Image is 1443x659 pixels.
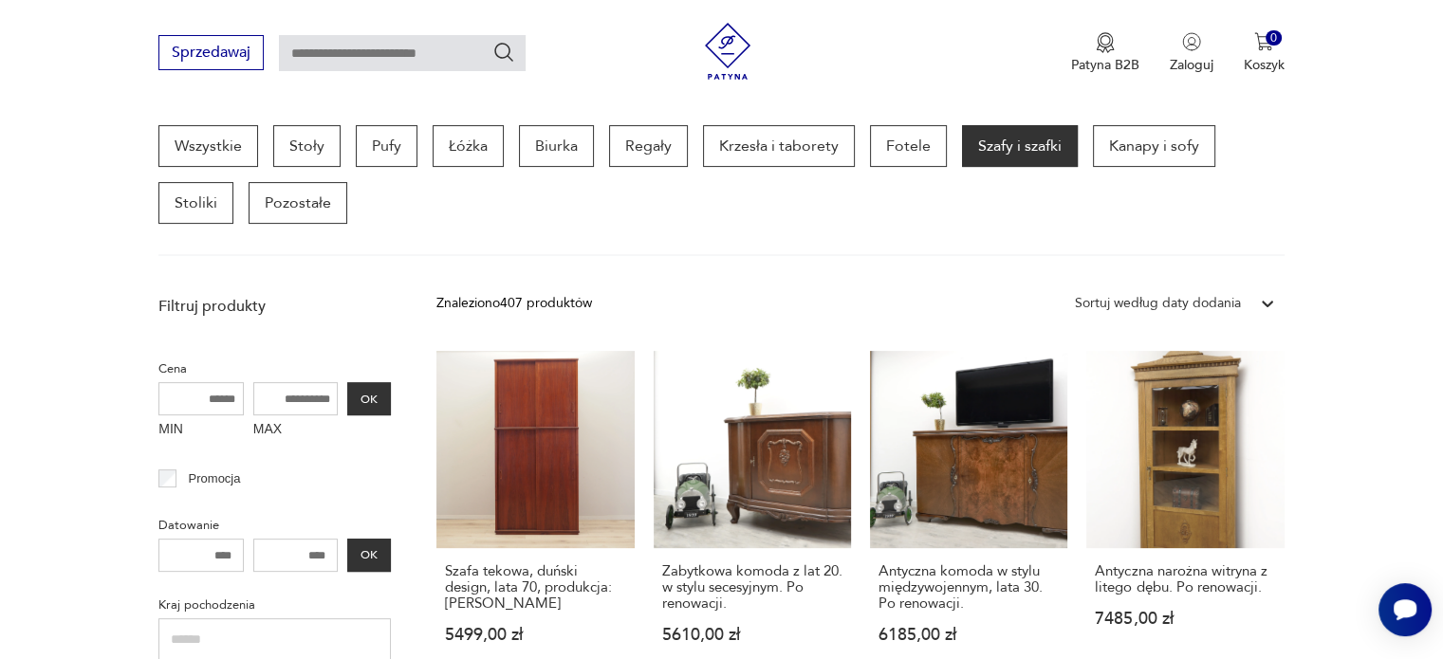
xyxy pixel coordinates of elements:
button: Zaloguj [1170,32,1213,74]
button: OK [347,539,391,572]
p: Patyna B2B [1071,56,1139,74]
p: Filtruj produkty [158,296,391,317]
img: Ikona koszyka [1254,32,1273,51]
p: 5499,00 zł [445,627,625,643]
h3: Antyczna narożna witryna z litego dębu. Po renowacji. [1095,563,1275,595]
a: Pozostałe [249,182,347,224]
label: MIN [158,415,244,446]
a: Pufy [356,125,417,167]
a: Fotele [870,125,947,167]
label: MAX [253,415,339,446]
a: Szafy i szafki [962,125,1078,167]
a: Ikona medaluPatyna B2B [1071,32,1139,74]
p: Cena [158,358,391,379]
button: Szukaj [492,41,515,64]
a: Regały [609,125,688,167]
p: Koszyk [1244,56,1285,74]
a: Kanapy i sofy [1093,125,1215,167]
button: 0Koszyk [1244,32,1285,74]
img: Patyna - sklep z meblami i dekoracjami vintage [699,23,756,80]
a: Krzesła i taborety [703,125,855,167]
a: Stoliki [158,182,233,224]
div: Sortuj według daty dodania [1075,293,1241,314]
a: Stoły [273,125,341,167]
p: 6185,00 zł [879,627,1059,643]
button: Sprzedawaj [158,35,264,70]
button: Patyna B2B [1071,32,1139,74]
p: Kraj pochodzenia [158,595,391,615]
img: Ikona medalu [1096,32,1115,53]
p: Promocja [189,468,241,489]
p: 7485,00 zł [1095,611,1275,627]
a: Łóżka [433,125,504,167]
div: 0 [1266,30,1282,46]
h3: Szafa tekowa, duński design, lata 70, produkcja: [PERSON_NAME] [445,563,625,612]
h3: Antyczna komoda w stylu międzywojennym, lata 30. Po renowacji. [879,563,1059,612]
p: Datowanie [158,515,391,536]
button: OK [347,382,391,415]
a: Biurka [519,125,594,167]
iframe: Smartsupp widget button [1378,583,1432,636]
p: Zaloguj [1170,56,1213,74]
div: Znaleziono 407 produktów [436,293,592,314]
h3: Zabytkowa komoda z lat 20. w stylu secesyjnym. Po renowacji. [662,563,842,612]
a: Sprzedawaj [158,47,264,61]
p: 5610,00 zł [662,627,842,643]
img: Ikonka użytkownika [1182,32,1201,51]
a: Wszystkie [158,125,258,167]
